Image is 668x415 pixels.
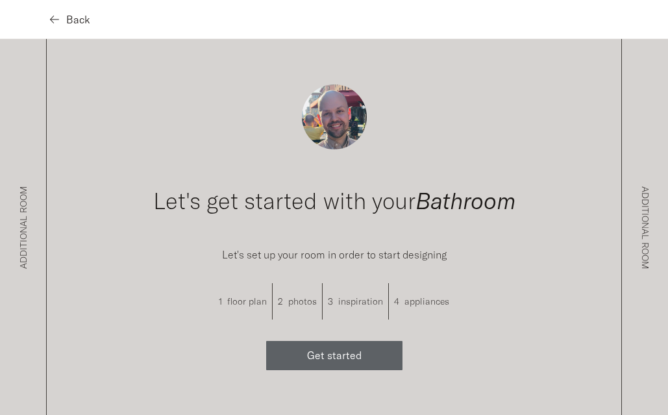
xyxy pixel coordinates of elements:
span: Back [66,14,90,25]
span: 2 [278,294,283,309]
p: Additional room [16,186,31,268]
span: floor plan [227,294,267,309]
p: Additional room [637,186,653,268]
h2: Let's get started with your [153,185,515,217]
span: 4 [394,294,399,309]
i: Bathroom [415,186,515,215]
button: Back [52,5,90,34]
img: image_6483441.1.JPG [302,84,367,149]
span: 1 [219,294,222,309]
span: photos [288,294,317,309]
button: Get started [266,341,402,370]
span: 3 [328,294,333,309]
p: Let's set up your room in order to start designing [222,247,447,262]
span: Get started [307,350,362,360]
span: inspiration [338,294,383,309]
span: appliances [404,294,449,309]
